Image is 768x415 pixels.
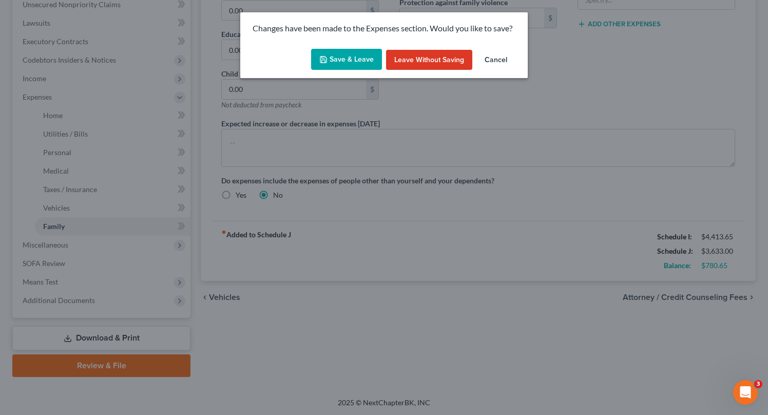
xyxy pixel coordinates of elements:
button: Cancel [476,50,515,70]
button: Leave without Saving [386,50,472,70]
iframe: Intercom live chat [733,380,758,405]
span: 3 [754,380,762,388]
button: Save & Leave [311,49,382,70]
p: Changes have been made to the Expenses section. Would you like to save? [253,23,515,34]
